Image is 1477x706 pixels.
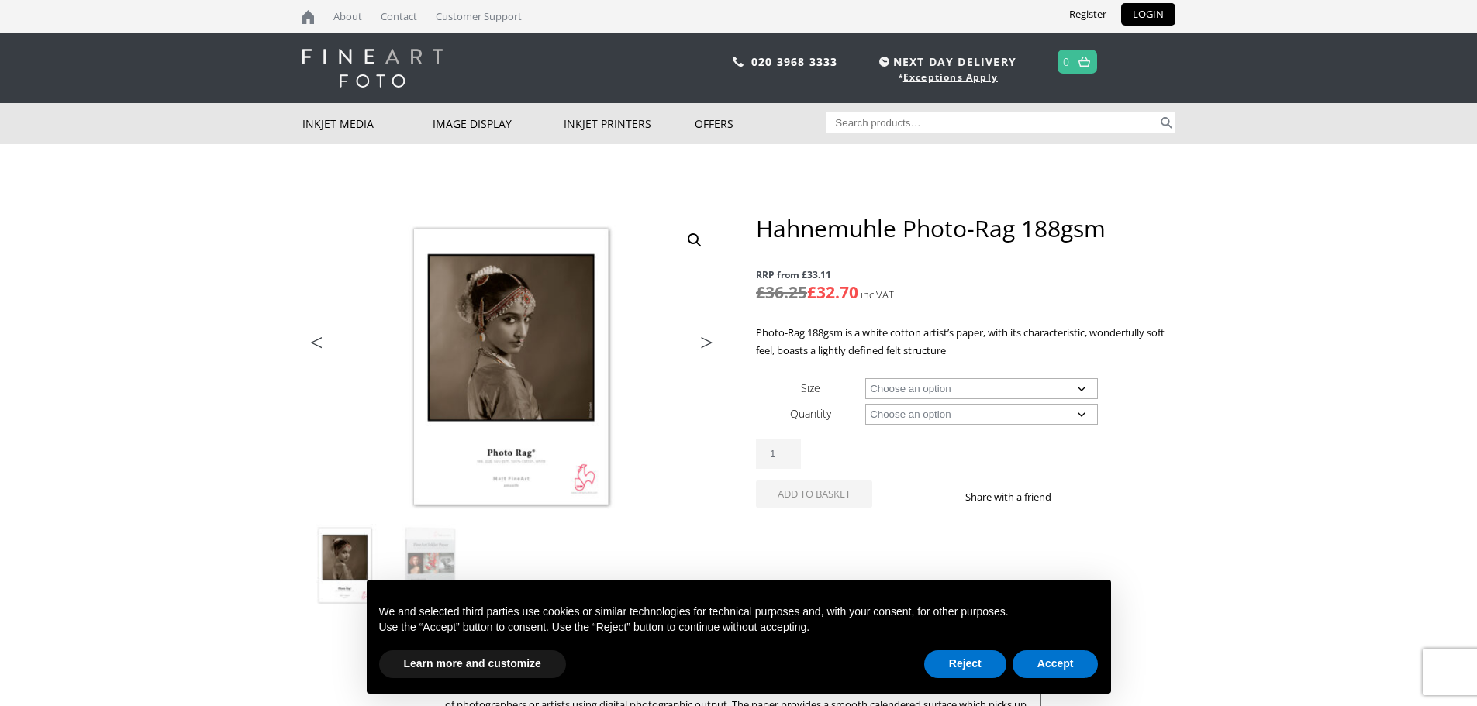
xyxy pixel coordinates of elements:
[903,71,998,84] a: Exceptions Apply
[433,103,564,144] a: Image Display
[1063,50,1070,73] a: 0
[826,112,1158,133] input: Search products…
[302,103,433,144] a: Inkjet Media
[681,226,709,254] a: View full-screen image gallery
[1107,491,1120,503] img: email sharing button
[303,524,387,608] img: Hahnemuhle Photo-Rag 188gsm
[807,281,858,303] bdi: 32.70
[564,103,695,144] a: Inkjet Printers
[379,604,1099,620] p: We and selected third parties use cookies or similar technologies for technical purposes and, wit...
[1070,491,1082,503] img: facebook sharing button
[879,57,889,67] img: time.svg
[790,406,831,421] label: Quantity
[1078,57,1090,67] img: basket.svg
[756,266,1175,284] span: RRP from £33.11
[756,480,872,508] button: Add to basket
[388,524,472,608] img: Hahnemuhle Photo-Rag 188gsm - Image 2
[924,650,1006,678] button: Reject
[302,49,443,88] img: logo-white.svg
[1013,650,1099,678] button: Accept
[1158,112,1175,133] button: Search
[695,103,826,144] a: Offers
[302,214,721,523] img: Hahnemuhle Photo-Rag 188gsm
[1058,3,1118,26] a: Register
[756,324,1175,360] p: Photo-Rag 188gsm is a white cotton artist’s paper, with its characteristic, wonderfully soft feel...
[1121,3,1175,26] a: LOGIN
[751,54,838,69] a: 020 3968 3333
[756,214,1175,243] h1: Hahnemuhle Photo-Rag 188gsm
[875,53,1016,71] span: NEXT DAY DELIVERY
[756,439,801,469] input: Product quantity
[801,381,820,395] label: Size
[1089,491,1101,503] img: twitter sharing button
[756,281,765,303] span: £
[965,488,1070,506] p: Share with a friend
[379,650,566,678] button: Learn more and customize
[807,281,816,303] span: £
[733,57,744,67] img: phone.svg
[379,620,1099,635] p: Use the “Accept” button to consent. Use the “Reject” button to continue without accepting.
[756,281,807,303] bdi: 36.25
